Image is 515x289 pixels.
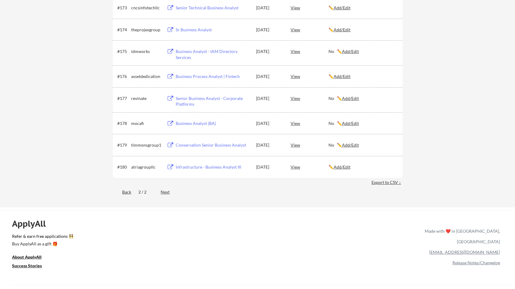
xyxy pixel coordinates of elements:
div: ✏️ [328,5,397,11]
div: #173 [117,5,129,11]
div: revinate [131,95,161,101]
u: About ApplyAll [12,254,42,259]
a: Release Notes/Changelog [452,260,500,265]
u: Add/Edit [342,96,359,101]
div: timmonsgroup1 [131,142,161,148]
div: idmworks [131,48,161,54]
div: No ✏️ [328,142,397,148]
div: #180 [117,164,129,170]
a: Success Stories [12,263,50,270]
u: Add/Edit [342,121,359,126]
div: Made with ❤️ in [GEOGRAPHIC_DATA], [GEOGRAPHIC_DATA] [422,226,500,247]
div: Senior Technical Business Analyst [176,5,250,11]
div: assetdedication [131,73,161,79]
div: mocafi [131,120,161,126]
div: No ✏️ [328,120,397,126]
div: View [291,46,328,57]
div: [DATE] [256,48,282,54]
div: [DATE] [256,5,282,11]
div: #175 [117,48,129,54]
div: #174 [117,27,129,33]
div: [DATE] [256,142,282,148]
u: Add/Edit [334,5,350,10]
div: theprojexgroup [131,27,161,33]
div: Sr Business Analyst [176,27,250,33]
div: ✏️ [328,73,397,79]
div: Senior Business Analyst - Corporate Platforms [176,95,250,107]
div: #178 [117,120,129,126]
div: View [291,161,328,172]
div: ApplyAll [12,219,53,229]
u: Add/Edit [334,74,350,79]
div: View [291,93,328,104]
a: About ApplyAll [12,254,50,261]
a: Refer & earn free applications 👯‍♀️ [12,234,299,241]
div: Conservation Senior Business Analyst [176,142,250,148]
div: Next [161,189,177,195]
div: ✏️ [328,164,397,170]
div: [DATE] [256,164,282,170]
div: View [291,118,328,129]
u: Add/Edit [342,142,359,148]
u: Success Stories [12,263,42,268]
div: Back [113,189,131,195]
div: Business Analyst - IAM Directory Services [176,48,250,60]
div: #179 [117,142,129,148]
div: cncsinfotechllc [131,5,161,11]
a: [EMAIL_ADDRESS][DOMAIN_NAME] [429,250,500,255]
div: View [291,24,328,35]
div: Export to CSV ↓ [372,179,402,185]
u: Add/Edit [334,164,350,169]
u: Add/Edit [342,49,359,54]
div: View [291,71,328,82]
div: Infrastructure - Business Analyst III [176,164,250,170]
div: #176 [117,73,129,79]
a: Buy ApplyAll as a gift 🎁 [12,241,72,248]
div: [DATE] [256,73,282,79]
div: View [291,2,328,13]
div: atriagroupllc [131,164,161,170]
div: 2 / 2 [138,189,153,195]
div: [DATE] [256,120,282,126]
div: No ✏️ [328,95,397,101]
div: ✏️ [328,27,397,33]
div: View [291,139,328,150]
u: Add/Edit [334,27,350,32]
div: Buy ApplyAll as a gift 🎁 [12,242,72,246]
div: #177 [117,95,129,101]
div: No ✏️ [328,48,397,54]
div: Business Process Analyst | Fintech [176,73,250,79]
div: [DATE] [256,95,282,101]
div: [DATE] [256,27,282,33]
div: Business Analyst (BA) [176,120,250,126]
